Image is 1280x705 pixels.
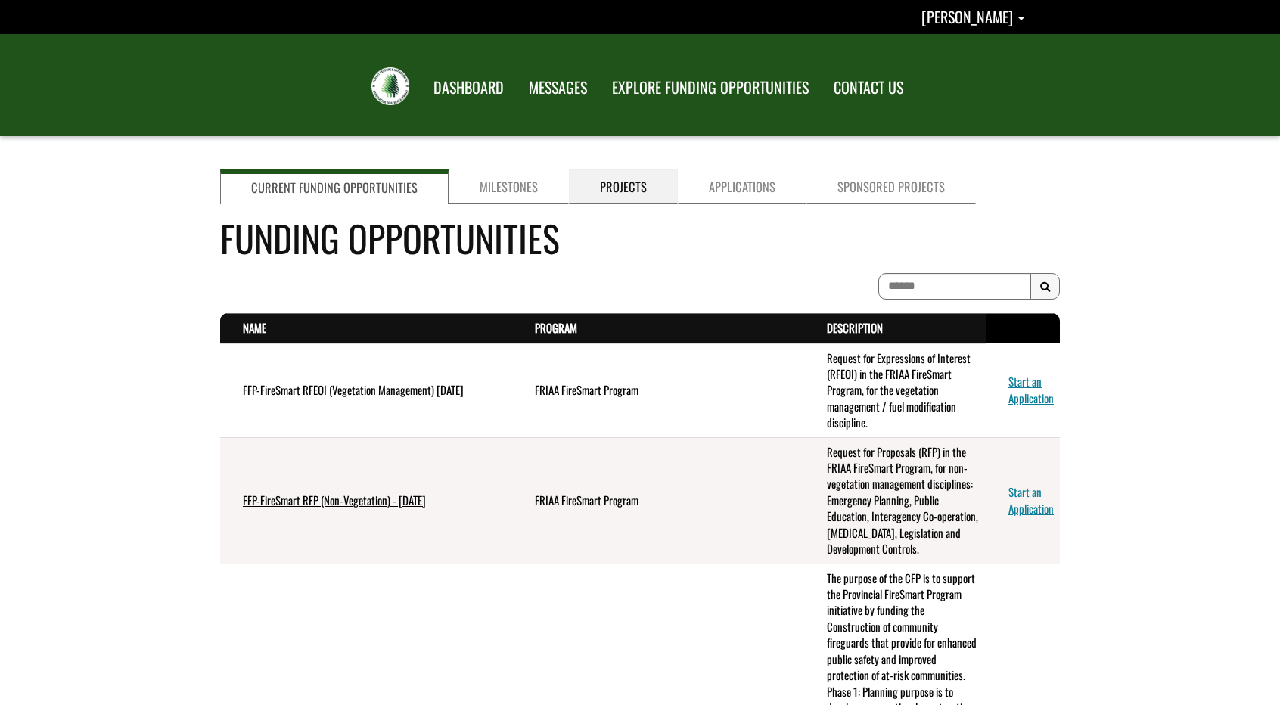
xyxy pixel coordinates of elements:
[220,343,512,438] td: FFP-FireSmart RFEOI (Vegetation Management) July 2025
[220,169,449,204] a: Current Funding Opportunities
[1008,483,1054,516] a: Start an Application
[569,169,678,204] a: Projects
[449,169,569,204] a: Milestones
[535,319,577,336] a: Program
[517,69,598,107] a: MESSAGES
[420,64,915,107] nav: Main Navigation
[512,343,804,438] td: FRIAA FireSmart Program
[921,5,1013,28] span: [PERSON_NAME]
[822,69,915,107] a: CONTACT US
[422,69,515,107] a: DASHBOARD
[806,169,976,204] a: Sponsored Projects
[804,343,986,438] td: Request for Expressions of Interest (RFEOI) in the FRIAA FireSmart Program, for the vegetation ma...
[371,67,409,105] img: FRIAA Submissions Portal
[243,492,426,508] a: FFP-FireSmart RFP (Non-Vegetation) - [DATE]
[921,5,1024,28] a: Courtney Lakevold
[678,169,806,204] a: Applications
[1030,273,1060,300] button: Search Results
[220,437,512,564] td: FFP-FireSmart RFP (Non-Vegetation) - July 2025
[1008,373,1054,405] a: Start an Application
[243,381,464,398] a: FFP-FireSmart RFEOI (Vegetation Management) [DATE]
[878,273,1031,300] input: To search on partial text, use the asterisk (*) wildcard character.
[243,319,266,336] a: Name
[220,211,1060,265] h4: Funding Opportunities
[827,319,883,336] a: Description
[512,437,804,564] td: FRIAA FireSmart Program
[804,437,986,564] td: Request for Proposals (RFP) in the FRIAA FireSmart Program, for non-vegetation management discipl...
[601,69,820,107] a: EXPLORE FUNDING OPPORTUNITIES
